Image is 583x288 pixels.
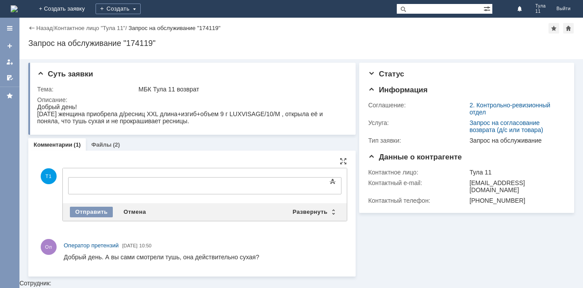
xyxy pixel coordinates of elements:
[54,25,129,31] div: /
[469,119,543,133] a: Запрос на согласование возврата (д/с или товара)
[19,59,583,286] div: Сотрудник:
[469,137,561,144] div: Запрос на обслуживание
[469,102,550,116] a: 2. Контрольно-ревизионный отдел
[53,24,54,31] div: |
[11,5,18,12] img: logo
[3,39,17,53] a: Создать заявку
[91,141,111,148] a: Файлы
[368,179,468,186] div: Контактный e-mail:
[469,169,561,176] div: Тула 11
[113,141,120,148] div: (2)
[368,70,404,78] span: Статус
[563,23,574,34] div: Сделать домашней страницей
[469,197,561,204] div: [PHONE_NUMBER]
[548,23,559,34] div: Добавить в избранное
[37,96,345,103] div: Описание:
[41,168,57,184] span: Т1
[74,141,81,148] div: (1)
[37,70,93,78] span: Суть заявки
[3,55,17,69] a: Мои заявки
[368,119,468,126] div: Услуга:
[139,243,152,248] span: 10:50
[368,137,468,144] div: Тип заявки:
[138,86,344,93] div: МБК Тула 11 возврат
[122,243,138,248] span: [DATE]
[368,86,427,94] span: Информация
[368,197,468,204] div: Контактный телефон:
[11,5,18,12] a: Перейти на домашнюю страницу
[34,141,73,148] a: Комментарии
[28,39,574,48] div: Запрос на обслуживание "174119"
[368,169,468,176] div: Контактное лицо:
[96,4,141,14] div: Создать
[368,153,462,161] span: Данные о контрагенте
[3,71,17,85] a: Мои согласования
[340,158,347,165] div: На всю страницу
[535,9,546,14] span: 11
[483,4,492,12] span: Расширенный поиск
[535,4,546,9] span: Тула
[469,179,561,193] div: [EMAIL_ADDRESS][DOMAIN_NAME]
[368,102,468,109] div: Соглашение:
[64,242,119,249] span: Оператор претензий
[54,25,126,31] a: Контактное лицо "Тула 11"
[37,86,137,93] div: Тема:
[327,176,338,187] span: Показать панель инструментов
[64,241,119,250] a: Оператор претензий
[36,25,53,31] a: Назад
[128,25,220,31] div: Запрос на обслуживание "174119"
